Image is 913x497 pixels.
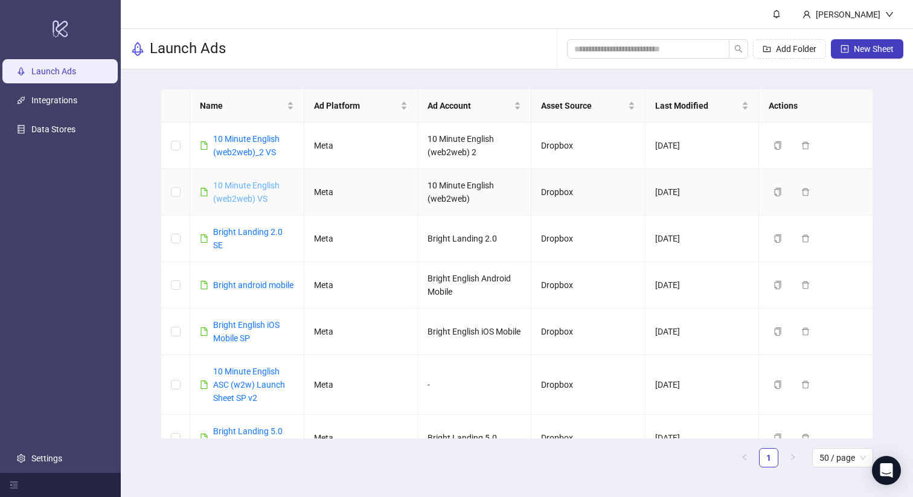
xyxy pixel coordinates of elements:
a: Bright android mobile [213,280,293,290]
span: bell [772,10,781,18]
div: Page Size [812,448,873,467]
span: 50 / page [819,449,866,467]
span: down [885,10,894,19]
span: file [200,188,208,196]
span: copy [774,380,782,389]
span: search [734,45,743,53]
td: [DATE] [646,309,759,355]
span: menu-fold [10,481,18,489]
td: [DATE] [646,415,759,461]
td: Dropbox [531,216,645,262]
span: Ad Account [428,99,511,112]
li: Previous Page [735,448,754,467]
td: Meta [304,355,418,415]
span: delete [801,141,810,150]
span: Add Folder [776,44,816,54]
td: 10 Minute English (web2web) 2 [418,123,531,169]
td: 10 Minute English (web2web) [418,169,531,216]
a: Bright English iOS Mobile SP [213,320,280,343]
td: Meta [304,415,418,461]
td: [DATE] [646,216,759,262]
th: Ad Account [418,89,531,123]
span: copy [774,327,782,336]
th: Asset Source [531,89,645,123]
span: left [741,454,748,461]
a: Launch Ads [31,66,76,76]
span: right [789,454,796,461]
span: delete [801,188,810,196]
h3: Launch Ads [150,39,226,59]
span: rocket [130,42,145,56]
td: Dropbox [531,415,645,461]
li: 1 [759,448,778,467]
span: file [200,281,208,289]
a: Bright Landing 2.0 SE [213,227,283,250]
span: Last Modified [655,99,739,112]
a: 1 [760,449,778,467]
td: Meta [304,309,418,355]
span: delete [801,380,810,389]
span: Ad Platform [314,99,398,112]
span: copy [774,434,782,442]
td: Bright English Android Mobile [418,262,531,309]
th: Actions [759,89,873,123]
span: file [200,234,208,243]
a: 10 Minute English ASC (w2w) Launch Sheet SP v2 [213,367,285,403]
button: Add Folder [753,39,826,59]
span: user [802,10,811,19]
div: [PERSON_NAME] [811,8,885,21]
a: Data Stores [31,124,75,134]
a: Settings [31,454,62,463]
span: file [200,380,208,389]
td: Meta [304,216,418,262]
td: Meta [304,262,418,309]
td: Bright Landing 2.0 [418,216,531,262]
td: Bright Landing 5.0 [418,415,531,461]
th: Name [190,89,304,123]
button: right [783,448,802,467]
a: 10 Minute English (web2web) VS [213,181,280,204]
span: delete [801,281,810,289]
span: file [200,141,208,150]
a: Integrations [31,95,77,105]
td: [DATE] [646,169,759,216]
span: file [200,327,208,336]
button: New Sheet [831,39,903,59]
li: Next Page [783,448,802,467]
td: Dropbox [531,262,645,309]
a: 10 Minute English (web2web)_2 VS [213,134,280,157]
td: Meta [304,169,418,216]
span: file [200,434,208,442]
span: Asset Source [541,99,625,112]
a: Bright Landing 5.0 SP [213,426,283,449]
span: copy [774,188,782,196]
span: folder-add [763,45,771,53]
td: Dropbox [531,355,645,415]
span: delete [801,434,810,442]
td: [DATE] [646,123,759,169]
span: Name [200,99,284,112]
span: plus-square [841,45,849,53]
td: Meta [304,123,418,169]
span: delete [801,327,810,336]
td: Dropbox [531,309,645,355]
span: copy [774,281,782,289]
td: Bright English iOS Mobile [418,309,531,355]
td: Dropbox [531,169,645,216]
th: Last Modified [646,89,759,123]
td: Dropbox [531,123,645,169]
span: copy [774,141,782,150]
td: [DATE] [646,355,759,415]
th: Ad Platform [304,89,418,123]
td: [DATE] [646,262,759,309]
div: Open Intercom Messenger [872,456,901,485]
td: - [418,355,531,415]
span: delete [801,234,810,243]
button: left [735,448,754,467]
span: New Sheet [854,44,894,54]
span: copy [774,234,782,243]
